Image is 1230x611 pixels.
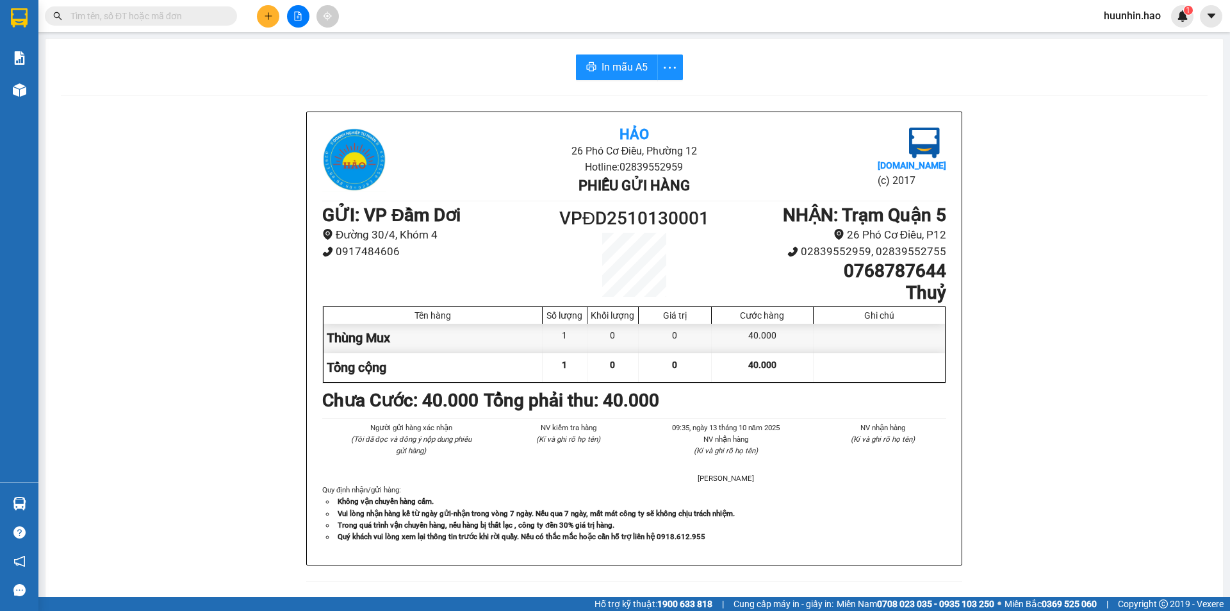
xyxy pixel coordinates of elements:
div: 40.000 [712,324,814,353]
strong: 0369 525 060 [1042,599,1097,609]
img: logo-vxr [11,8,28,28]
span: aim [323,12,332,21]
li: NV nhận hàng [662,433,789,445]
b: Chưa Cước : 40.000 [322,390,479,411]
strong: Trong quá trình vận chuyển hàng, nếu hàng bị thất lạc , công ty đền 30% giá trị hàng. [338,521,614,530]
li: Đường 30/4, Khóm 4 [322,226,556,244]
li: 02839552959, 02839552755 [712,243,946,260]
div: Ghi chú [817,310,942,321]
span: Cung cấp máy in - giấy in: [734,597,833,611]
span: question-circle [13,526,26,539]
span: phone [322,246,333,257]
div: Giá trị [642,310,708,321]
span: phone [787,246,798,257]
span: 0 [672,360,677,370]
button: more [657,54,683,80]
strong: Quý khách vui lòng xem lại thông tin trước khi rời quầy. Nếu có thắc mắc hoặc cần hỗ trợ liên hệ ... [338,532,705,541]
i: (Kí và ghi rõ họ tên) [536,435,600,444]
strong: 1900 633 818 [657,599,712,609]
span: 0 [610,360,615,370]
div: Khối lượng [591,310,635,321]
span: printer [586,62,596,74]
div: Tên hàng [327,310,539,321]
strong: Không vận chuyển hàng cấm. [338,497,434,506]
b: GỬI : VP Đầm Dơi [322,205,461,226]
div: 0 [587,324,639,353]
span: Tổng cộng [327,360,386,375]
button: aim [316,5,339,28]
span: In mẫu A5 [602,59,648,75]
i: (Tôi đã đọc và đồng ý nộp dung phiếu gửi hàng) [351,435,471,455]
li: 09:35, ngày 13 tháng 10 năm 2025 [662,422,789,433]
img: solution-icon [13,51,26,65]
strong: 0708 023 035 - 0935 103 250 [877,599,994,609]
span: ⚪️ [997,601,1001,607]
img: icon-new-feature [1177,10,1188,22]
b: Tổng phải thu: 40.000 [484,390,659,411]
li: 26 Phó Cơ Điều, P12 [712,226,946,244]
div: Cước hàng [715,310,810,321]
i: (Kí và ghi rõ họ tên) [694,446,758,455]
h1: Thuỷ [712,282,946,304]
button: plus [257,5,279,28]
span: plus [264,12,273,21]
span: 40.000 [748,360,776,370]
b: NHẬN : Trạm Quận 5 [783,205,946,226]
b: [DOMAIN_NAME] [878,160,946,171]
sup: 1 [1184,6,1193,15]
div: Số lượng [546,310,584,321]
span: | [722,597,724,611]
img: warehouse-icon [13,497,26,510]
input: Tìm tên, số ĐT hoặc mã đơn [70,9,222,23]
span: Miền Nam [837,597,994,611]
button: printerIn mẫu A5 [576,54,658,80]
span: environment [833,229,844,240]
span: huunhin.hao [1094,8,1171,24]
li: Hotline: 02839552959 [426,159,842,175]
button: file-add [287,5,309,28]
span: copyright [1159,599,1168,608]
span: 1 [562,360,567,370]
strong: Vui lòng nhận hàng kể từ ngày gửi-nhận trong vòng 7 ngày. Nếu qua 7 ngày, mất mát công ty sẽ khôn... [338,509,735,518]
div: Thùng Mux [324,324,543,353]
li: 0917484606 [322,243,556,260]
img: warehouse-icon [13,83,26,97]
i: (Kí và ghi rõ họ tên) [851,435,915,444]
span: Hỗ trợ kỹ thuật: [594,597,712,611]
div: 1 [543,324,587,353]
li: 26 Phó Cơ Điều, Phường 12 [426,143,842,159]
h1: 0768787644 [712,260,946,282]
div: Quy định nhận/gửi hàng : [322,484,946,542]
span: environment [322,229,333,240]
span: | [1106,597,1108,611]
li: NV kiểm tra hàng [505,422,632,433]
li: Người gửi hàng xác nhận [348,422,475,433]
div: 0 [639,324,712,353]
b: Phiếu gửi hàng [578,178,690,194]
button: caret-down [1200,5,1222,28]
span: Miền Bắc [1004,597,1097,611]
li: (c) 2017 [878,172,946,188]
b: Hảo [619,126,649,142]
li: NV nhận hàng [820,422,947,433]
span: caret-down [1206,10,1217,22]
span: message [13,584,26,596]
img: logo.jpg [322,128,386,192]
span: notification [13,555,26,567]
li: [PERSON_NAME] [662,473,789,484]
span: file-add [293,12,302,21]
img: logo.jpg [909,128,940,158]
span: more [658,60,682,76]
h1: VPĐD2510130001 [556,205,712,233]
span: search [53,12,62,21]
span: 1 [1186,6,1190,15]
